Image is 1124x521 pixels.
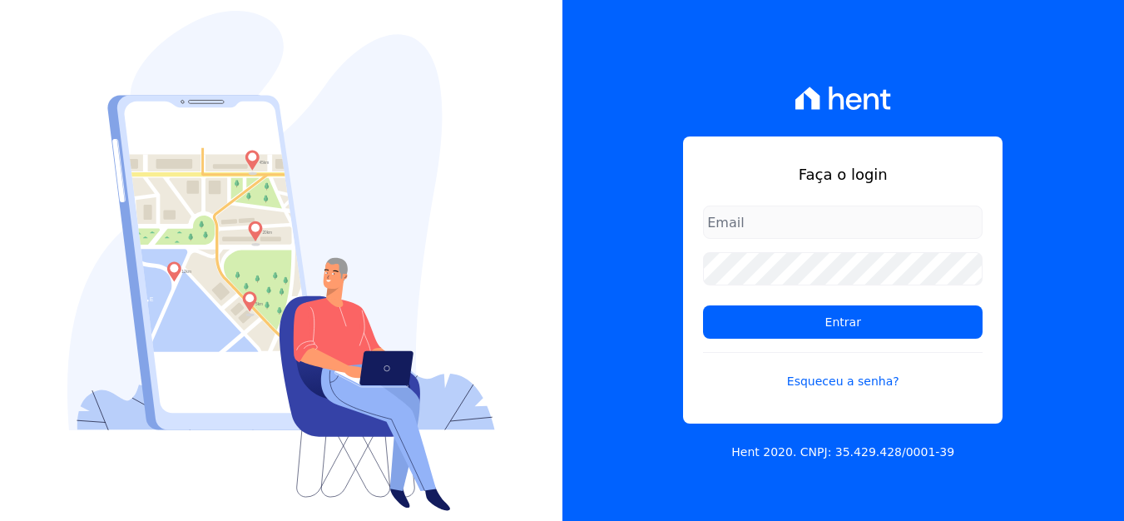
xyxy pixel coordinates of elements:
input: Entrar [703,305,983,339]
h1: Faça o login [703,163,983,186]
img: Login [67,11,495,511]
p: Hent 2020. CNPJ: 35.429.428/0001-39 [731,444,954,461]
input: Email [703,206,983,239]
a: Esqueceu a senha? [703,352,983,390]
